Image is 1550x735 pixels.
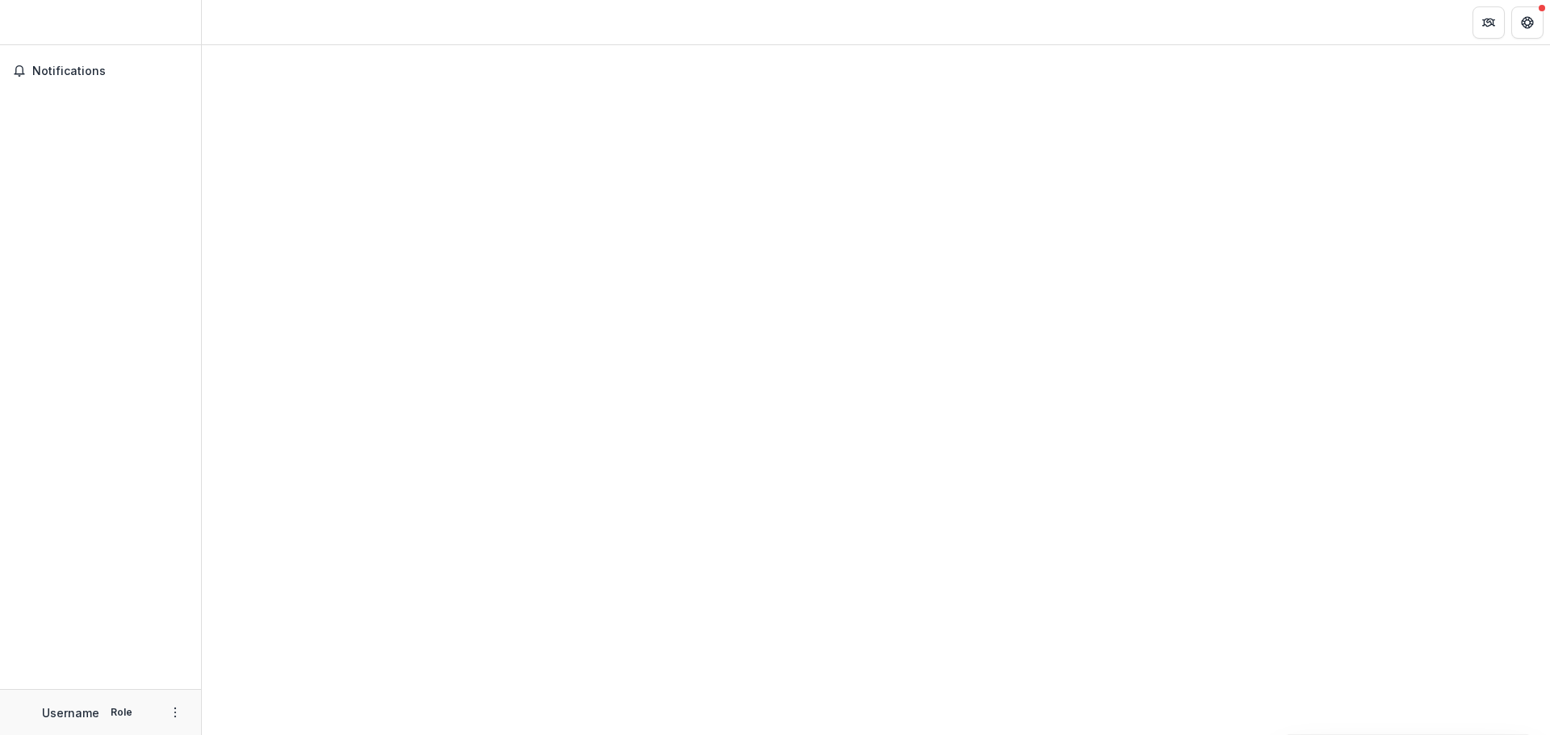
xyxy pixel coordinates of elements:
[106,705,137,720] p: Role
[42,704,99,721] p: Username
[32,65,188,78] span: Notifications
[1511,6,1544,39] button: Get Help
[165,703,185,722] button: More
[1472,6,1505,39] button: Partners
[6,58,195,84] button: Notifications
